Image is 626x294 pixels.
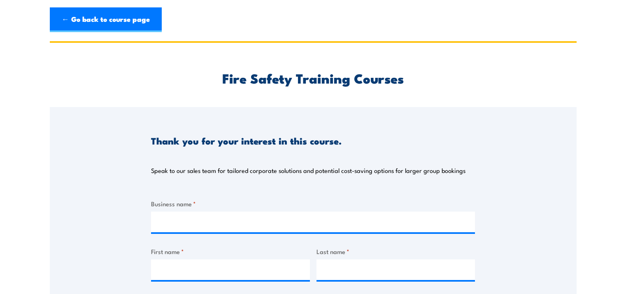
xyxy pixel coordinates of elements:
[151,247,310,256] label: First name
[50,7,162,32] a: ← Go back to course page
[151,199,475,208] label: Business name
[316,247,475,256] label: Last name
[151,136,342,145] h3: Thank you for your interest in this course.
[151,72,475,84] h2: Fire Safety Training Courses
[151,166,465,175] p: Speak to our sales team for tailored corporate solutions and potential cost-saving options for la...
